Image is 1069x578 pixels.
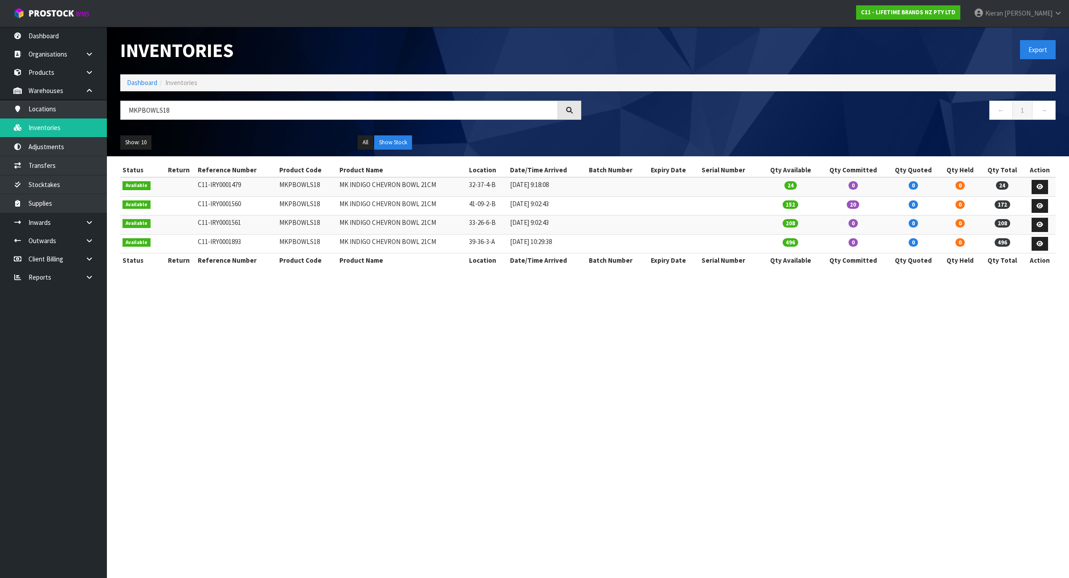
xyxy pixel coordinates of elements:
[909,181,918,190] span: 0
[76,10,90,18] small: WMS
[120,135,151,150] button: Show: 10
[856,5,960,20] a: C11 - LIFETIME BRANDS NZ PTY LTD
[1032,101,1056,120] a: →
[784,181,797,190] span: 24
[508,163,587,177] th: Date/Time Arrived
[277,163,337,177] th: Product Code
[127,78,157,87] a: Dashboard
[374,135,412,150] button: Show Stock
[955,181,965,190] span: 0
[847,200,859,209] span: 20
[162,253,196,268] th: Return
[783,238,798,247] span: 496
[337,234,467,253] td: MK INDIGO CHEVRON BOWL 21CM
[1012,101,1032,120] a: 1
[699,163,761,177] th: Serial Number
[508,196,587,216] td: [DATE] 9:02:43
[358,135,373,150] button: All
[508,216,587,235] td: [DATE] 9:02:43
[820,253,886,268] th: Qty Committed
[761,163,820,177] th: Qty Available
[955,219,965,228] span: 0
[508,177,587,196] td: [DATE] 9:18:08
[337,253,467,268] th: Product Name
[995,219,1010,228] span: 208
[996,181,1008,190] span: 24
[783,219,798,228] span: 208
[467,253,507,268] th: Location
[13,8,24,19] img: cube-alt.png
[196,196,277,216] td: C11-IRY0001560
[196,177,277,196] td: C11-IRY0001479
[277,216,337,235] td: MKPBOWLS18
[122,219,151,228] span: Available
[277,177,337,196] td: MKPBOWLS18
[955,200,965,209] span: 0
[1024,253,1056,268] th: Action
[467,163,507,177] th: Location
[196,163,277,177] th: Reference Number
[980,253,1024,268] th: Qty Total
[887,253,940,268] th: Qty Quoted
[595,101,1056,122] nav: Page navigation
[909,200,918,209] span: 0
[196,216,277,235] td: C11-IRY0001561
[467,196,507,216] td: 41-09-2-B
[467,216,507,235] td: 33-26-6-B
[120,101,558,120] input: Search inventories
[909,238,918,247] span: 0
[1020,40,1056,59] button: Export
[122,181,151,190] span: Available
[467,234,507,253] td: 39-36-3-A
[985,9,1003,17] span: Kieran
[196,253,277,268] th: Reference Number
[940,163,980,177] th: Qty Held
[508,253,587,268] th: Date/Time Arrived
[887,163,940,177] th: Qty Quoted
[861,8,955,16] strong: C11 - LIFETIME BRANDS NZ PTY LTD
[980,163,1024,177] th: Qty Total
[940,253,980,268] th: Qty Held
[467,177,507,196] td: 32-37-4-B
[337,216,467,235] td: MK INDIGO CHEVRON BOWL 21CM
[649,253,699,268] th: Expiry Date
[995,200,1010,209] span: 172
[120,253,162,268] th: Status
[783,200,798,209] span: 152
[122,238,151,247] span: Available
[849,219,858,228] span: 0
[849,181,858,190] span: 0
[587,253,649,268] th: Batch Number
[955,238,965,247] span: 0
[29,8,74,19] span: ProStock
[699,253,761,268] th: Serial Number
[761,253,820,268] th: Qty Available
[337,163,467,177] th: Product Name
[277,253,337,268] th: Product Code
[1004,9,1053,17] span: [PERSON_NAME]
[120,163,162,177] th: Status
[277,196,337,216] td: MKPBOWLS18
[649,163,699,177] th: Expiry Date
[909,219,918,228] span: 0
[995,238,1010,247] span: 496
[162,163,196,177] th: Return
[122,200,151,209] span: Available
[508,234,587,253] td: [DATE] 10:29:38
[1024,163,1056,177] th: Action
[277,234,337,253] td: MKPBOWLS18
[849,238,858,247] span: 0
[120,40,581,61] h1: Inventories
[820,163,886,177] th: Qty Committed
[587,163,649,177] th: Batch Number
[196,234,277,253] td: C11-IRY0001893
[165,78,197,87] span: Inventories
[337,177,467,196] td: MK INDIGO CHEVRON BOWL 21CM
[337,196,467,216] td: MK INDIGO CHEVRON BOWL 21CM
[989,101,1013,120] a: ←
